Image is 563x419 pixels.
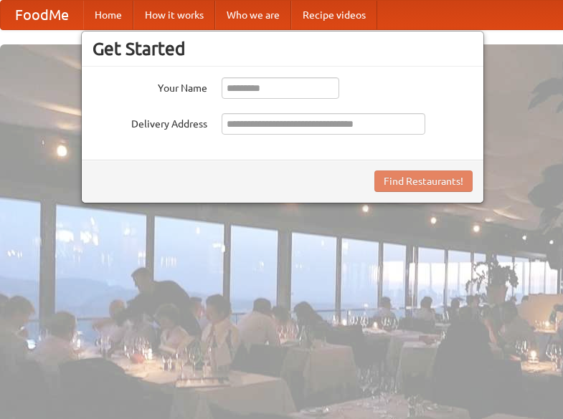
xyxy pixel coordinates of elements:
[215,1,291,29] a: Who we are
[83,1,133,29] a: Home
[133,1,215,29] a: How it works
[93,77,207,95] label: Your Name
[291,1,377,29] a: Recipe videos
[93,38,473,59] h3: Get Started
[1,1,83,29] a: FoodMe
[374,170,473,192] button: Find Restaurants!
[93,113,207,131] label: Delivery Address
